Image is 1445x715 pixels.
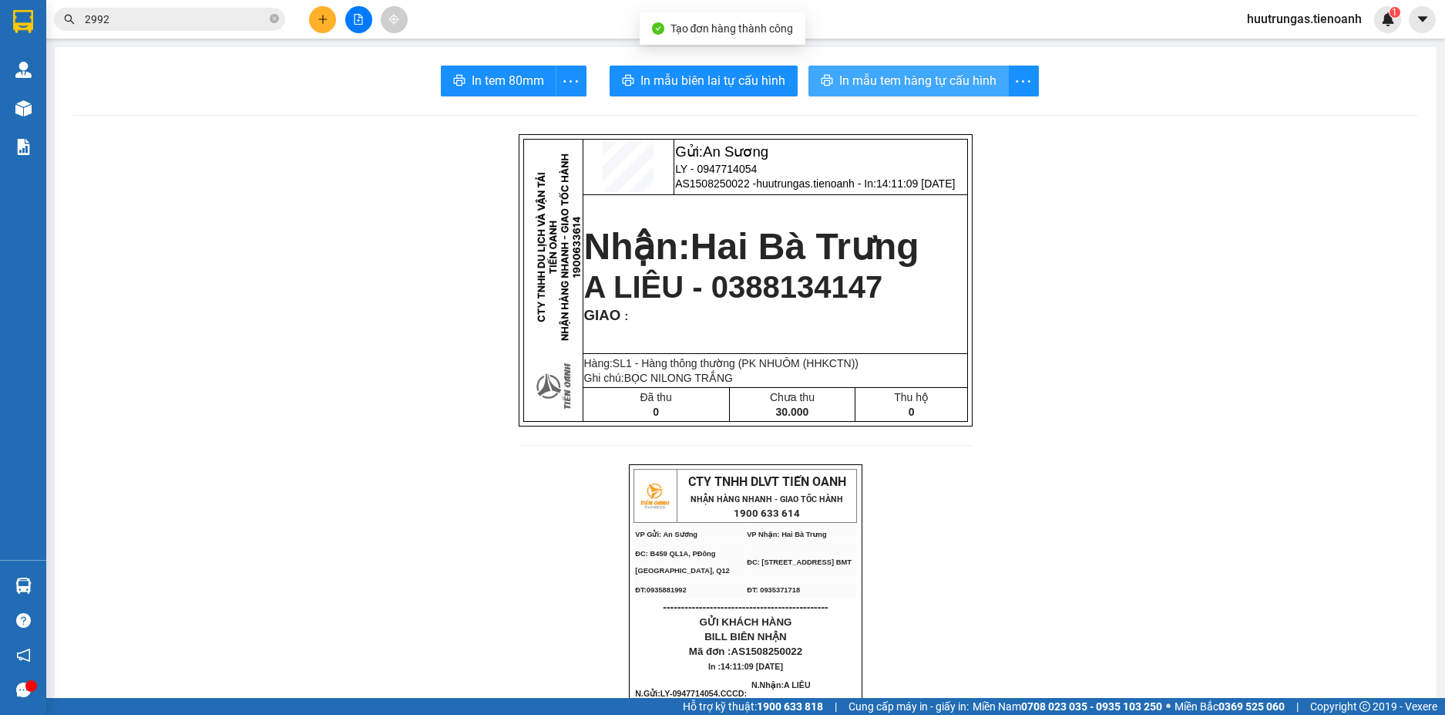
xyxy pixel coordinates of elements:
input: Tìm tên, số ĐT hoặc mã đơn [85,11,267,28]
img: warehouse-icon [15,62,32,78]
span: 0388134147. CCCD : [754,697,833,707]
span: search [64,14,75,25]
span: 0947714054. [672,689,749,698]
span: VP Nhận: Hai Bà Trưng [747,531,826,538]
span: : [620,310,628,322]
span: GỬI KHÁCH HÀNG [700,616,792,628]
span: Thu hộ [894,391,929,403]
span: GIAO [584,307,621,323]
span: VP Gửi: An Sương [635,531,697,538]
img: icon-new-feature [1381,12,1395,26]
strong: 1900 633 614 [734,508,800,519]
span: printer [453,74,465,89]
span: Mã đơn : [689,646,802,657]
span: Tạo đơn hàng thành công [670,22,794,35]
span: huutrungas.tienoanh - In: [756,177,955,190]
button: file-add [345,6,372,33]
span: file-add [353,14,364,25]
span: 14:11:09 [DATE] [721,662,783,671]
span: aim [388,14,399,25]
span: Miền Nam [973,698,1162,715]
strong: Nhận: [584,226,919,267]
span: Gửi: [675,143,768,160]
span: Đã thu [640,391,671,403]
span: - [670,689,749,698]
span: question-circle [16,613,31,628]
span: close-circle [270,14,279,23]
img: logo [635,477,674,515]
button: more [1008,66,1039,96]
span: Miền Bắc [1174,698,1285,715]
span: Hai Bà Trưng [691,226,919,267]
span: notification [16,648,31,663]
span: printer [622,74,634,89]
span: ĐC: B459 QL1A, PĐông [GEOGRAPHIC_DATA], Q12 [635,550,730,575]
button: printerIn mẫu biên lai tự cấu hình [610,66,798,96]
span: Hỗ trợ kỹ thuật: [683,698,823,715]
span: 30.000 [776,406,809,418]
span: In tem 80mm [472,71,544,90]
strong: 0708 023 035 - 0935 103 250 [1021,700,1162,713]
img: logo-vxr [13,10,33,33]
img: solution-icon [15,139,32,155]
span: plus [318,14,328,25]
span: N.Nhận: [751,680,833,707]
button: plus [309,6,336,33]
span: Ghi chú: [584,372,733,384]
span: more [556,72,586,91]
span: ⚪️ [1166,703,1171,710]
span: printer [821,74,833,89]
span: LY - 0947714054 [675,163,757,175]
span: Cung cấp máy in - giấy in: [849,698,969,715]
span: AS1508250022 [731,646,803,657]
img: warehouse-icon [15,578,32,594]
span: In : [708,662,783,671]
span: copyright [1359,701,1370,712]
span: ĐT:0935881992 [635,586,686,594]
span: 1 [1392,7,1397,18]
span: A LIÊU - 0388134147 [584,270,883,304]
button: printerIn tem 80mm [441,66,556,96]
sup: 1 [1390,7,1400,18]
span: Chưa thu [770,391,815,403]
span: A LIÊU - [751,680,833,707]
button: printerIn mẫu tem hàng tự cấu hình [808,66,1009,96]
strong: 1900 633 818 [757,700,823,713]
span: ĐC: [STREET_ADDRESS] BMT [747,558,852,566]
span: AS1508250022 - [675,177,955,190]
span: 14:11:09 [DATE] [876,177,955,190]
span: check-circle [652,22,664,35]
span: 0 [909,406,915,418]
span: caret-down [1416,12,1430,26]
span: ---------------------------------------------- [663,601,828,613]
button: more [556,66,586,96]
span: An Sương [703,143,768,160]
span: | [1296,698,1299,715]
strong: 0369 525 060 [1218,700,1285,713]
span: In mẫu biên lai tự cấu hình [640,71,785,90]
span: 1 - Hàng thông thường (PK NHUÔM (HHKCTN)) [626,357,859,369]
span: more [1009,72,1038,91]
span: In mẫu tem hàng tự cấu hình [839,71,996,90]
span: BỌC NILONG TRẮNG [624,372,733,384]
span: CCCD: [721,689,749,698]
span: | [835,698,837,715]
span: 0 [653,406,659,418]
img: warehouse-icon [15,100,32,116]
span: CTY TNHH DLVT TIẾN OANH [688,474,846,489]
span: BILL BIÊN NHẬN [704,631,787,642]
span: close-circle [270,12,279,27]
button: aim [381,6,408,33]
span: LY [660,689,670,698]
button: caret-down [1409,6,1436,33]
span: Hàng:SL [584,357,859,369]
span: ĐT: 0935371718 [747,586,800,594]
strong: NHẬN HÀNG NHANH - GIAO TỐC HÀNH [691,494,843,504]
span: N.Gửi: [635,689,749,698]
span: huutrungas.tienoanh [1235,9,1374,29]
span: message [16,683,31,697]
